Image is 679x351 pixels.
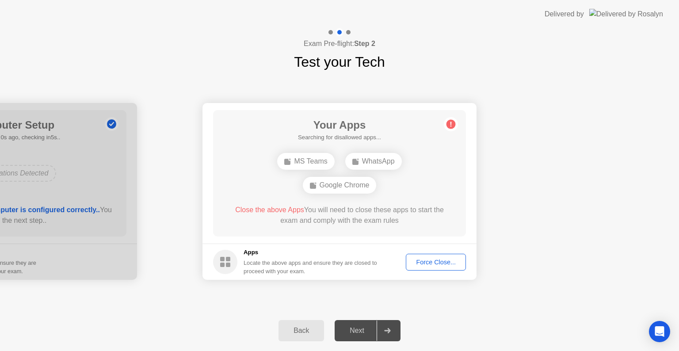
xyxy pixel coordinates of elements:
div: Google Chrome [303,177,377,194]
div: Force Close... [409,259,463,266]
h4: Exam Pre-flight: [304,38,375,49]
button: Back [278,320,324,341]
img: Delivered by Rosalyn [589,9,663,19]
div: MS Teams [277,153,334,170]
div: You will need to close these apps to start the exam and comply with the exam rules [226,205,454,226]
div: Next [337,327,377,335]
div: Back [281,327,321,335]
button: Next [335,320,401,341]
button: Force Close... [406,254,466,271]
h5: Searching for disallowed apps... [298,133,381,142]
div: Open Intercom Messenger [649,321,670,342]
div: WhatsApp [345,153,402,170]
span: Close the above Apps [235,206,304,214]
div: Locate the above apps and ensure they are closed to proceed with your exam. [244,259,378,275]
h1: Test your Tech [294,51,385,72]
h1: Your Apps [298,117,381,133]
div: Delivered by [545,9,584,19]
b: Step 2 [354,40,375,47]
h5: Apps [244,248,378,257]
